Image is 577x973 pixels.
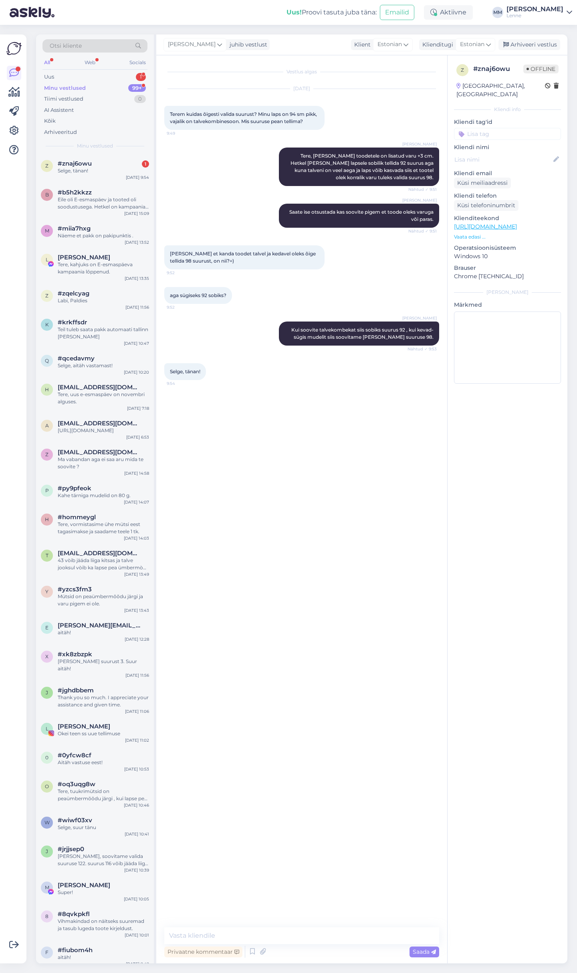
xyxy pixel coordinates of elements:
span: m [45,228,49,234]
span: L [46,726,48,732]
span: q [45,358,49,364]
span: Nähtud ✓ 9:51 [407,186,437,192]
div: # znaj6owu [473,64,523,74]
span: #hommeygl [58,514,96,521]
span: #0yfcw8cf [58,752,91,759]
div: juhib vestlust [226,40,267,49]
span: #jghdbbem [58,687,94,694]
span: #qcedavmy [58,355,95,362]
span: #jrjjsep0 [58,846,84,853]
div: Uus [44,73,54,81]
span: 9:54 [167,380,197,386]
div: [DATE] 10:39 [124,867,149,873]
div: Tere, vormistasime ühe mütsi eest tagasimakse ja saadame teele 1 tk. [58,521,149,535]
div: 99+ [128,84,146,92]
span: h [45,516,49,522]
div: Minu vestlused [44,84,86,92]
p: Kliendi nimi [454,143,561,152]
span: Laura Kõrtsmann [58,723,110,730]
div: aitäh! [58,954,149,961]
div: Ma vabandan aga ei saa aru mida te soovite ? [58,456,149,470]
span: aga sügiseks 92 sobiks? [170,292,226,298]
div: Mütsid on peaümbermõõdu järgi ja varu pigem ei ole. [58,593,149,607]
div: [DATE] 11:06 [125,708,149,714]
span: zhenijai@inbox.lv [58,449,141,456]
span: y [45,589,48,595]
div: [DATE] 13:43 [124,607,149,613]
a: [PERSON_NAME]Lenne [506,6,572,19]
span: annavaldmaa@gmail.com [58,420,141,427]
div: Selge, tänan! [58,167,149,174]
span: [PERSON_NAME] [168,40,216,49]
input: Lisa tag [454,128,561,140]
div: Tiimi vestlused [44,95,83,103]
span: Liisi Jürgenson [58,254,110,261]
div: Labi, Paldies [58,297,149,304]
div: [DATE] 15:09 [124,210,149,216]
div: Klienditugi [419,40,453,49]
span: #b5h2kkzz [58,189,92,196]
div: [PERSON_NAME], soovitame valida suuruse 122. suurus 116 võib jääda liiga [PERSON_NAME] traksipüks... [58,853,149,867]
div: [DATE] 13:52 [125,239,149,245]
span: z [45,451,48,457]
span: [PERSON_NAME] [402,141,437,147]
div: MM [492,7,503,18]
span: Merilin Lall [58,882,110,889]
span: [PERSON_NAME] [402,197,437,203]
div: [DATE] 12:28 [125,636,149,642]
p: Kliendi email [454,169,561,178]
div: Kliendi info [454,106,561,113]
div: Klient [351,40,371,49]
div: Tere, kahjuks on E-esmaspäeva kampaania lõppenud. [58,261,149,275]
div: Privaatne kommentaar [164,947,242,957]
p: Märkmed [454,301,561,309]
p: Operatsioonisüsteem [454,244,561,252]
span: Otsi kliente [50,42,82,50]
span: T [46,552,48,558]
span: Estonian [460,40,484,49]
div: Aktiivne [424,5,473,20]
div: Vestlus algas [164,68,439,75]
span: Saate ise otsustada kas soovite pigem et toode oleks varuga või paras. [289,209,435,222]
p: Kliendi telefon [454,192,561,200]
div: [DATE] 6:53 [126,434,149,440]
img: Askly Logo [6,41,22,56]
div: 1 [142,160,149,168]
span: p [45,488,49,494]
div: [DATE] 10:41 [125,831,149,837]
span: #oq3uqg8w [58,781,95,788]
div: [URL][DOMAIN_NAME] [58,427,149,434]
span: M [45,884,49,890]
span: [PERSON_NAME] et kanda toodet talvel ja kedavel oleks õige tellida 98 suurust, on nii?=) [170,251,317,264]
div: Kõik [44,117,56,125]
span: w [44,819,50,825]
div: [DATE] 11:02 [125,737,149,743]
div: [DATE] 9:49 [126,961,149,967]
span: Selge, tänan! [170,368,200,374]
span: #miia7hxg [58,225,91,232]
div: Tere, uus e-esmaspäev on novembri alguses. [58,391,149,405]
div: Arhiveeri vestlus [498,39,560,50]
span: z [461,67,464,73]
span: #znaj6owu [58,160,92,167]
span: b [45,192,49,198]
span: Kui soovite talvekombekat siis sobiks suurus 92 , kui kevad-sügis mudelit siis soovitame [PERSON_... [291,327,434,340]
a: [URL][DOMAIN_NAME] [454,223,517,230]
span: o [45,783,49,789]
span: z [45,163,48,169]
div: [DATE] 10:05 [124,896,149,902]
div: [DATE] 7:18 [127,405,149,411]
span: x [45,653,48,659]
span: Estonian [377,40,402,49]
div: Okei teen ss uue tellimuse [58,730,149,737]
span: #xk8zbzpk [58,651,92,658]
div: [DATE] 10:47 [124,340,149,346]
b: Uus! [286,8,302,16]
input: Lisa nimi [454,155,552,164]
div: Thank you so much. I appreciate your assistance and given time. [58,694,149,708]
span: heli.aas@outlook.com [58,384,141,391]
p: Klienditeekond [454,214,561,223]
span: j [46,848,48,854]
div: [DATE] 14:58 [124,470,149,476]
div: [DATE] 11:56 [125,672,149,678]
